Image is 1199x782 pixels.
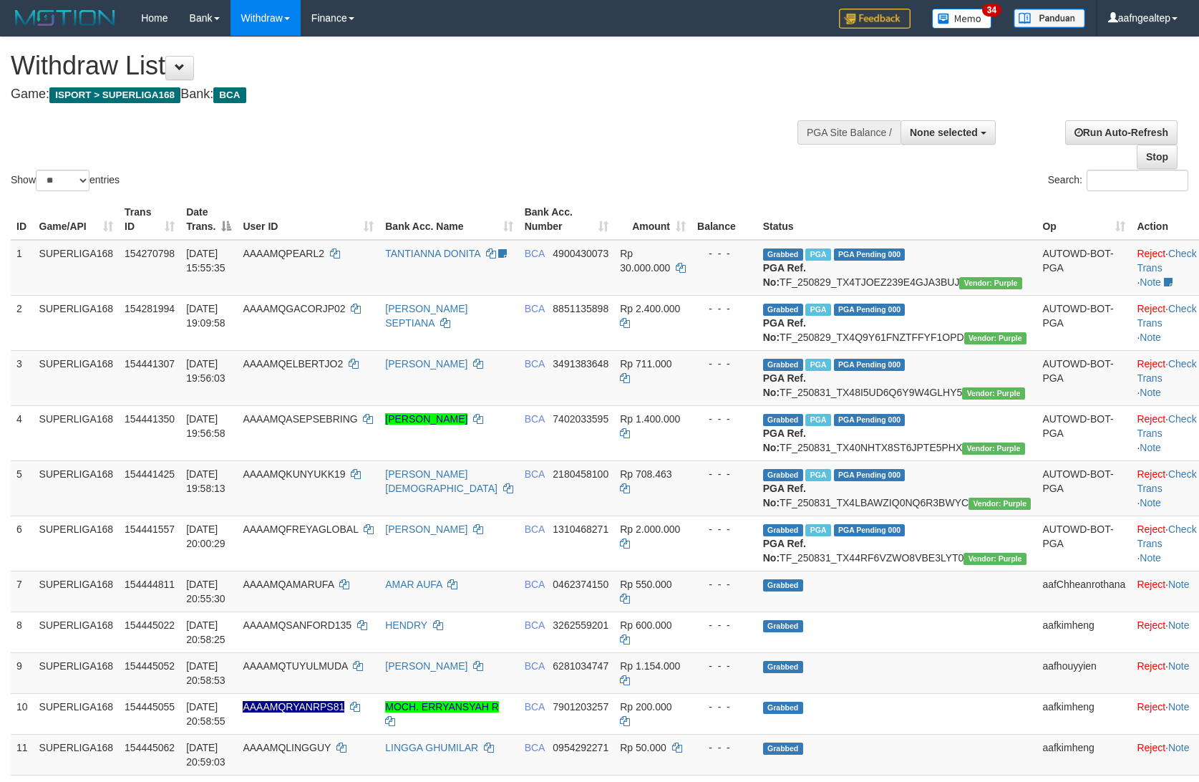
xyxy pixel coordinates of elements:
h1: Withdraw List [11,52,785,80]
span: 154441350 [125,413,175,425]
a: Stop [1137,145,1178,169]
td: SUPERLIGA168 [34,350,120,405]
span: Grabbed [763,702,803,714]
span: Grabbed [763,524,803,536]
div: - - - [697,522,752,536]
a: Check Trans [1137,248,1196,274]
div: - - - [697,740,752,755]
td: SUPERLIGA168 [34,571,120,612]
a: Reject [1137,579,1165,590]
span: Copy 3491383648 to clipboard [553,358,608,370]
span: PGA Pending [834,469,906,481]
a: Reject [1137,358,1165,370]
a: Reject [1137,523,1165,535]
th: Game/API: activate to sort column ascending [34,199,120,240]
th: Balance [691,199,757,240]
td: AUTOWD-BOT-PGA [1037,350,1131,405]
a: Note [1140,276,1161,288]
span: BCA [525,742,545,753]
span: Rp 50.000 [620,742,666,753]
span: BCA [525,413,545,425]
div: - - - [697,301,752,316]
div: - - - [697,618,752,632]
span: Vendor URL: https://trx4.1velocity.biz [959,277,1021,289]
span: Grabbed [763,661,803,673]
span: PGA Pending [834,414,906,426]
span: AAAAMQAMARUFA [243,579,334,590]
span: BCA [525,579,545,590]
td: SUPERLIGA168 [34,240,120,296]
a: Note [1168,742,1190,753]
span: [DATE] 20:00:29 [186,523,225,549]
span: Marked by aafnonsreyleab [805,304,830,316]
th: Op: activate to sort column ascending [1037,199,1131,240]
span: AAAAMQLINGGUY [243,742,331,753]
span: Grabbed [763,469,803,481]
a: [PERSON_NAME] [385,523,467,535]
a: Check Trans [1137,523,1196,549]
label: Search: [1048,170,1188,191]
a: Check Trans [1137,413,1196,439]
b: PGA Ref. No: [763,483,806,508]
span: Rp 1.400.000 [620,413,680,425]
span: Copy 8851135898 to clipboard [553,303,608,314]
span: 154445062 [125,742,175,753]
label: Show entries [11,170,120,191]
a: Reject [1137,701,1165,713]
span: Grabbed [763,304,803,316]
td: 5 [11,460,34,516]
span: [DATE] 20:59:03 [186,742,225,768]
a: Note [1140,497,1161,508]
b: PGA Ref. No: [763,428,806,453]
td: 1 [11,240,34,296]
th: Amount: activate to sort column ascending [614,199,691,240]
span: Copy 6281034747 to clipboard [553,660,608,672]
a: [PERSON_NAME] [385,660,467,672]
span: Rp 200.000 [620,701,671,713]
td: 11 [11,734,34,775]
span: BCA [525,660,545,672]
div: - - - [697,246,752,261]
span: None selected [910,127,978,138]
span: AAAAMQELBERTJO2 [243,358,343,370]
span: [DATE] 19:58:13 [186,468,225,494]
a: Note [1168,660,1190,672]
div: - - - [697,467,752,481]
span: 154444811 [125,579,175,590]
td: AUTOWD-BOT-PGA [1037,295,1131,350]
span: [DATE] 20:58:25 [186,619,225,645]
span: Grabbed [763,359,803,371]
th: Trans ID: activate to sort column ascending [119,199,180,240]
div: - - - [697,659,752,673]
td: SUPERLIGA168 [34,460,120,516]
span: 154445022 [125,619,175,631]
span: Nama rekening ada tanda titik/strip, harap diedit [243,701,344,713]
td: 3 [11,350,34,405]
span: Grabbed [763,579,803,592]
td: aafkimheng [1037,734,1131,775]
a: Note [1140,442,1161,453]
span: 154441307 [125,358,175,370]
th: Bank Acc. Number: activate to sort column ascending [519,199,615,240]
span: [DATE] 19:56:03 [186,358,225,384]
a: [PERSON_NAME] [385,358,467,370]
span: Rp 2.000.000 [620,523,680,535]
span: ISPORT > SUPERLIGA168 [49,87,180,103]
span: AAAAMQSANFORD135 [243,619,351,631]
img: panduan.png [1014,9,1085,28]
span: AAAAMQKUNYUKK19 [243,468,345,480]
span: BCA [525,523,545,535]
a: [PERSON_NAME][DEMOGRAPHIC_DATA] [385,468,497,494]
span: Copy 4900430073 to clipboard [553,248,608,259]
span: [DATE] 20:58:53 [186,660,225,686]
a: AMAR AUFA [385,579,442,590]
span: Marked by aafmaleo [805,248,830,261]
span: Copy 7402033595 to clipboard [553,413,608,425]
th: ID [11,199,34,240]
td: 9 [11,652,34,693]
span: Vendor URL: https://trx4.1velocity.biz [962,387,1024,400]
a: Note [1140,552,1161,564]
td: TF_250829_TX4TJOEZ239E4GJA3BUJ [757,240,1037,296]
a: Run Auto-Refresh [1065,120,1178,145]
img: MOTION_logo.png [11,7,120,29]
